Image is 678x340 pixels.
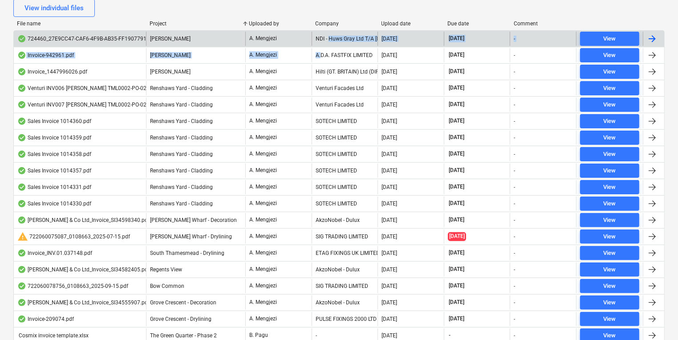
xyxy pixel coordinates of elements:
[382,299,397,306] div: [DATE]
[514,151,515,157] div: -
[17,250,26,257] div: OCR finished
[17,266,26,273] div: OCR finished
[514,316,515,322] div: -
[448,101,465,108] span: [DATE]
[150,135,213,141] span: Renshaws Yard - Cladding
[580,114,639,128] button: View
[448,315,465,323] span: [DATE]
[382,233,397,240] div: [DATE]
[514,217,515,223] div: -
[604,83,616,94] div: View
[312,246,378,260] div: ETAG FIXINGS UK LIMITED
[514,102,515,108] div: -
[604,281,616,291] div: View
[514,266,515,273] div: -
[17,299,26,306] div: OCR finished
[514,168,515,174] div: -
[150,69,191,75] span: Trent Park
[448,249,465,257] span: [DATE]
[150,102,213,108] span: Renshaws Yard - Cladding
[249,35,277,42] p: A. Mengjezi
[312,32,378,46] div: NDI - Huws Gray Ltd T/A [PERSON_NAME]
[17,101,159,108] div: Venturi INV007 [PERSON_NAME] TML0002-PO-028.pdf
[382,201,397,207] div: [DATE]
[17,68,87,75] div: Invoice_1447996026.pdf
[150,266,182,273] span: Regents View
[17,20,142,27] div: File name
[580,32,639,46] button: View
[249,117,277,125] p: A. Mengjezi
[382,52,397,58] div: [DATE]
[17,332,89,339] div: Cosmix invoice template.xlsx
[17,85,159,92] div: Venturi INV006 [PERSON_NAME] TML0002-PO-027.pdf
[312,131,378,145] div: SOTECH LIMITED
[448,150,465,158] span: [DATE]
[382,168,397,174] div: [DATE]
[17,134,26,141] div: OCR finished
[448,232,466,241] span: [DATE]
[249,68,277,75] p: A. Mengjezi
[312,279,378,293] div: SIG TRADING LIMITED
[633,297,678,340] div: Chat Widget
[604,215,616,225] div: View
[312,98,378,112] div: Venturi Facades Ltd
[604,314,616,324] div: View
[382,250,397,256] div: [DATE]
[150,217,237,223] span: Montgomery's Wharf - Decoration
[514,118,515,124] div: -
[150,52,191,58] span: Trent Park
[249,150,277,158] p: A. Mengjezi
[17,231,28,242] span: warning
[17,35,26,42] div: OCR finished
[249,200,277,207] p: A. Mengjezi
[17,52,26,59] div: OCR finished
[17,315,26,323] div: OCR finished
[604,298,616,308] div: View
[382,316,397,322] div: [DATE]
[580,312,639,326] button: View
[17,184,91,191] div: Sales Invoice 1014331.pdf
[17,217,26,224] div: OCR finished
[249,167,277,174] p: A. Mengjezi
[604,133,616,143] div: View
[514,332,515,339] div: -
[604,100,616,110] div: View
[580,279,639,293] button: View
[17,200,91,207] div: Sales Invoice 1014330.pdf
[580,262,639,277] button: View
[514,36,515,42] div: -
[249,315,277,323] p: A. Mengjezi
[448,167,465,174] span: [DATE]
[604,248,616,258] div: View
[448,51,465,59] span: [DATE]
[448,332,451,339] span: -
[580,295,639,310] button: View
[24,2,84,14] div: View individual files
[580,98,639,112] button: View
[17,266,150,273] div: [PERSON_NAME] & Co Ltd_Invoice_SI34582405.pdf
[17,217,150,224] div: [PERSON_NAME] & Co Ltd_Invoice_SI34598340.pdf
[17,118,91,125] div: Sales Invoice 1014360.pdf
[580,81,639,95] button: View
[249,266,277,273] p: A. Mengjezi
[150,85,213,91] span: Renshaws Yard - Cladding
[17,299,150,306] div: [PERSON_NAME] & Co Ltd_Invoice_SI34555907.pdf
[249,101,277,108] p: A. Mengjezi
[17,35,168,42] div: 724460_27E9CC47-CAF6-4F9B-AB35-FF1907791D00.PDF
[448,216,465,224] span: [DATE]
[249,20,308,27] div: Uploaded by
[382,20,441,27] div: Upload date
[604,50,616,61] div: View
[382,36,397,42] div: [DATE]
[580,229,639,244] button: View
[382,118,397,124] div: [DATE]
[150,201,213,207] span: Renshaws Yard - Cladding
[604,265,616,275] div: View
[249,183,277,191] p: A. Mengjezi
[249,51,277,59] p: A. Mengjezi
[312,312,378,326] div: PULSE FIXINGS 2000 LTD
[580,246,639,260] button: View
[580,213,639,227] button: View
[312,164,378,178] div: SOTECH LIMITED
[514,299,515,306] div: -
